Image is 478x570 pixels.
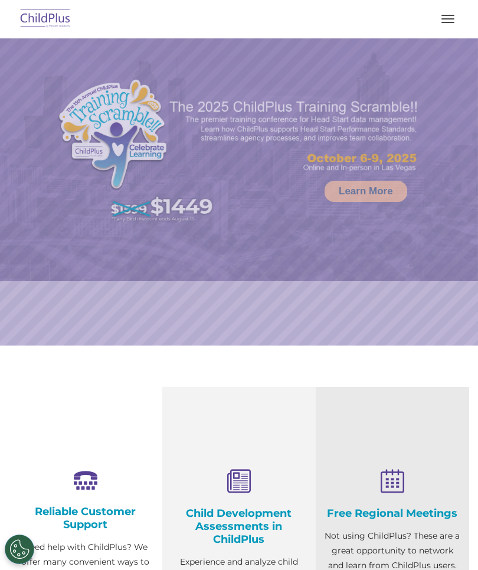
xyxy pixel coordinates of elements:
h4: Reliable Customer Support [18,505,153,531]
button: Cookies Settings [5,535,34,564]
h4: Child Development Assessments in ChildPlus [171,507,307,546]
a: Learn More [325,181,407,202]
h4: Free Regional Meetings [325,507,460,520]
img: ChildPlus by Procare Solutions [18,5,73,33]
